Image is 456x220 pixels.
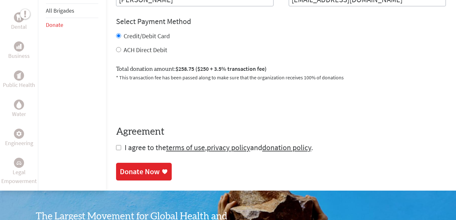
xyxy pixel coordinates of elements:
[116,89,212,113] iframe: reCAPTCHA
[14,100,24,110] div: Water
[8,52,30,60] p: Business
[46,18,98,32] li: Donate
[16,101,22,108] img: Water
[120,167,160,177] div: Donate Now
[12,100,26,119] a: WaterWater
[116,126,446,137] h4: Agreement
[16,131,22,136] img: Engineering
[166,143,205,152] a: terms of use
[116,74,446,81] p: * This transaction fee has been passed along to make sure that the organization receives 100% of ...
[14,70,24,81] div: Public Health
[262,143,311,152] a: donation policy
[116,163,172,180] a: Donate Now
[116,16,446,27] h4: Select Payment Method
[16,161,22,165] img: Legal Empowerment
[176,65,267,72] span: $258.75 ($250 + 3.5% transaction fee)
[124,32,170,40] label: Credit/Debit Card
[16,72,22,79] img: Public Health
[1,158,37,186] a: Legal EmpowermentLegal Empowerment
[11,12,27,31] a: DentalDental
[16,15,22,21] img: Dental
[46,7,74,14] a: All Brigades
[11,22,27,31] p: Dental
[116,64,267,74] label: Total donation amount:
[8,41,30,60] a: BusinessBusiness
[46,21,63,28] a: Donate
[207,143,250,152] a: privacy policy
[14,129,24,139] div: Engineering
[5,129,33,148] a: EngineeringEngineering
[3,70,35,89] a: Public HealthPublic Health
[124,46,167,54] label: ACH Direct Debit
[125,143,313,152] span: I agree to the , and .
[46,3,98,18] li: All Brigades
[16,44,22,49] img: Business
[14,158,24,168] div: Legal Empowerment
[3,81,35,89] p: Public Health
[1,168,37,186] p: Legal Empowerment
[14,12,24,22] div: Dental
[14,41,24,52] div: Business
[12,110,26,119] p: Water
[5,139,33,148] p: Engineering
